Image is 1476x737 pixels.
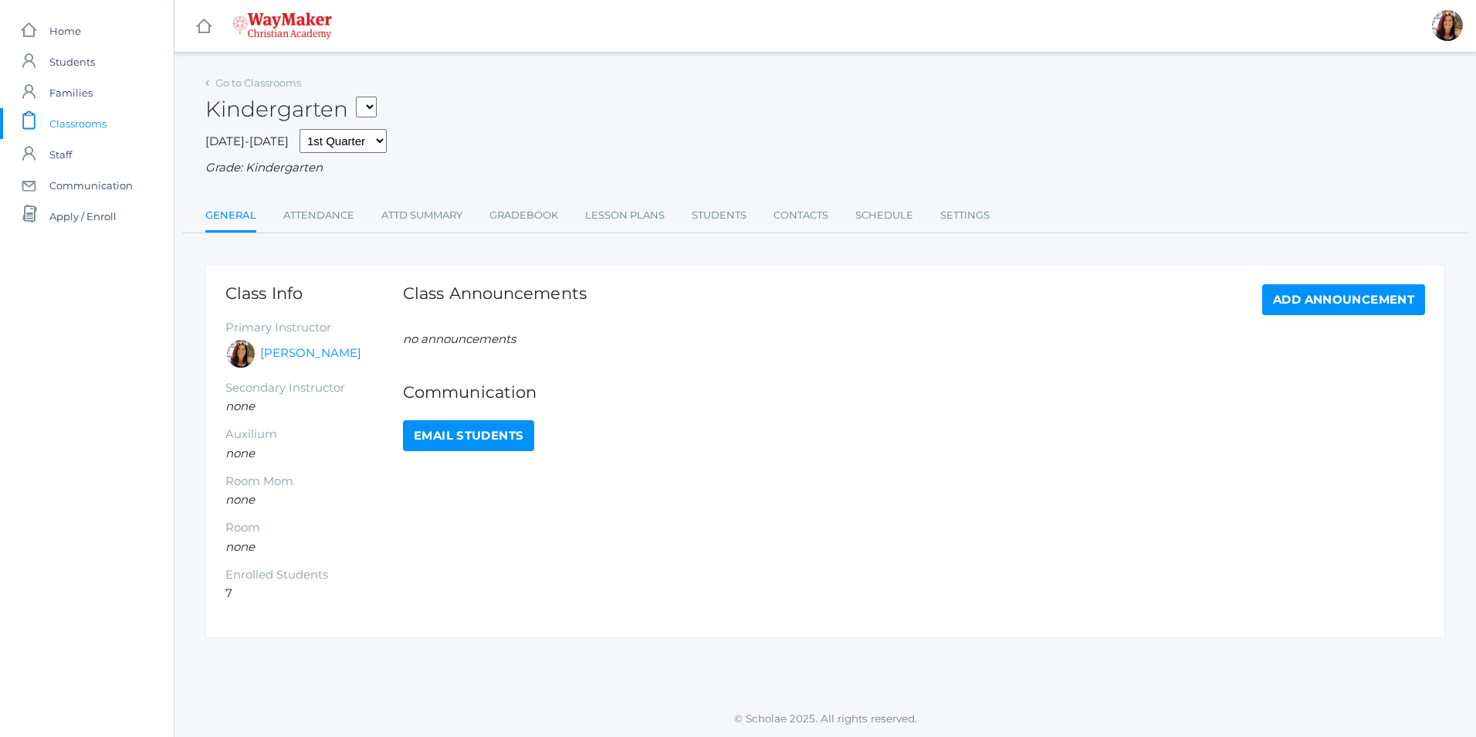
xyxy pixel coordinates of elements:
[225,338,256,369] div: Gina Pecor
[205,159,1445,177] div: Grade: Kindergarten
[205,97,377,121] h2: Kindergarten
[225,492,255,507] em: none
[225,428,403,441] h5: Auxilium
[260,345,361,362] a: [PERSON_NAME]
[403,284,587,311] h1: Class Announcements
[225,284,403,302] h1: Class Info
[225,521,403,535] h5: Room
[225,321,403,335] h5: Primary Instructor
[225,539,255,554] em: none
[49,170,133,201] span: Communication
[205,200,256,233] a: General
[381,200,462,231] a: Attd Summary
[232,12,332,39] img: waymaker-logo-stack-white-1602f2b1af18da31a5905e9982d058868370996dac5278e84edea6dabf9a3315.png
[49,77,93,108] span: Families
[225,382,403,395] h5: Secondary Instructor
[489,200,558,231] a: Gradebook
[225,585,403,603] li: 7
[225,399,255,413] em: none
[403,420,534,451] a: Email Students
[1262,284,1425,315] a: Add Announcement
[215,76,301,89] a: Go to Classrooms
[49,139,72,170] span: Staff
[692,200,746,231] a: Students
[205,134,289,148] span: [DATE]-[DATE]
[283,200,354,231] a: Attendance
[940,200,990,231] a: Settings
[403,383,1425,401] h1: Communication
[174,711,1476,726] p: © Scholae 2025. All rights reserved.
[49,46,95,77] span: Students
[49,15,81,46] span: Home
[49,201,117,232] span: Apply / Enroll
[49,108,107,139] span: Classrooms
[774,200,828,231] a: Contacts
[855,200,913,231] a: Schedule
[225,569,403,582] h5: Enrolled Students
[225,446,255,460] em: none
[1432,10,1463,41] div: Gina Pecor
[403,331,516,346] em: no announcements
[585,200,665,231] a: Lesson Plans
[225,475,403,488] h5: Room Mom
